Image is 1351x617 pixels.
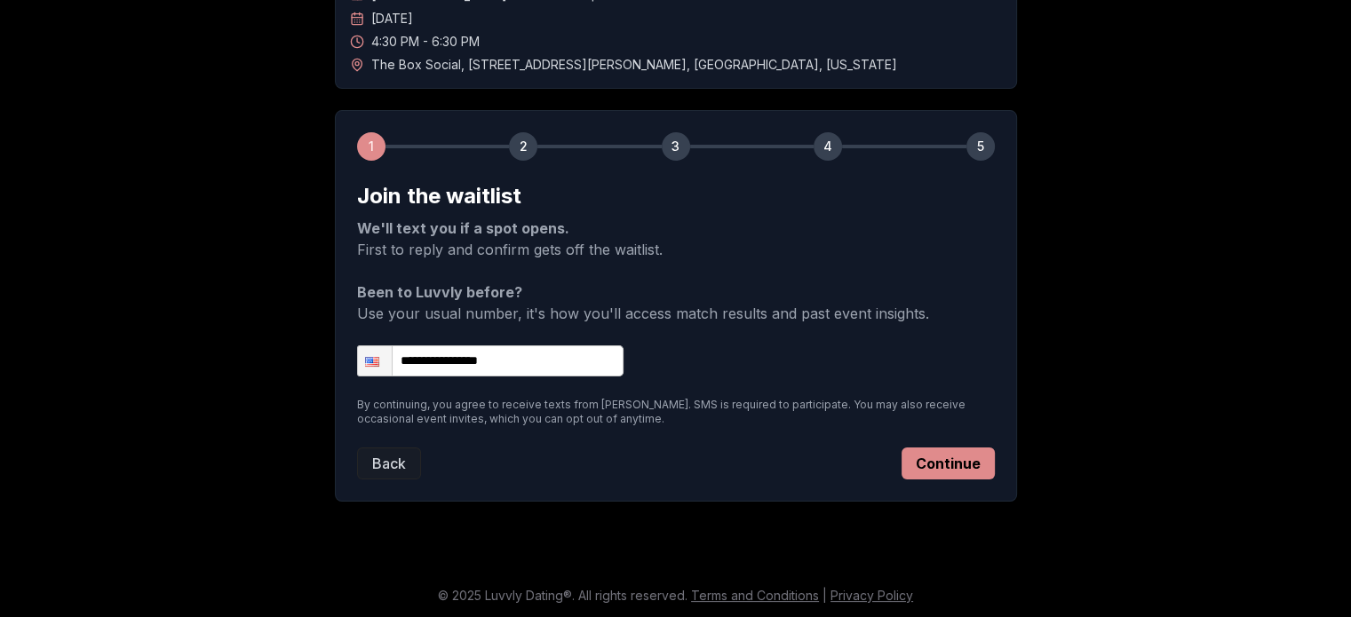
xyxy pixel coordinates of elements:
a: Privacy Policy [830,588,913,603]
span: The Box Social , [STREET_ADDRESS][PERSON_NAME] , [GEOGRAPHIC_DATA] , [US_STATE] [371,56,897,74]
div: 4 [814,132,842,161]
strong: Been to Luvvly before? [357,283,522,301]
p: Use your usual number, it's how you'll access match results and past event insights. [357,281,995,324]
strong: We'll text you if a spot opens. [357,219,569,237]
div: 2 [509,132,537,161]
span: [DATE] [371,10,413,28]
span: 4:30 PM - 6:30 PM [371,33,480,51]
p: First to reply and confirm gets off the waitlist. [357,218,995,260]
button: Back [357,447,421,479]
a: Terms and Conditions [691,588,819,603]
div: 3 [662,132,690,161]
span: | [823,588,827,603]
h2: Join the waitlist [357,182,995,210]
button: Continue [902,447,995,479]
div: 1 [357,132,385,161]
p: By continuing, you agree to receive texts from [PERSON_NAME]. SMS is required to participate. You... [357,398,995,426]
div: 5 [966,132,995,161]
div: United States: + 1 [358,346,392,376]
